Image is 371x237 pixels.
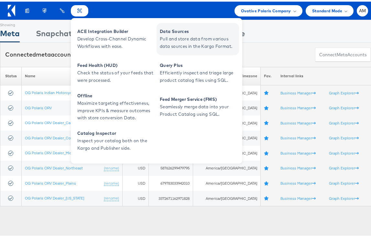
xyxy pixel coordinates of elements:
a: OG Polaris ORV Dealer_Mid Atlantic [25,149,86,154]
span: Maximize targeting effectiveness, improve KPIs & measure outcomes with store conversion Data. [77,98,155,120]
span: AM [359,7,366,11]
span: Ovative Polaris Company [241,6,291,13]
a: ACE Integration Builder Develop Cross-Channel Dynamic Workflows with ease. [74,21,157,54]
a: Business Manager [280,194,316,199]
span: Data Sources [160,26,237,34]
span: Efficiently inspect and triage large product catalog files using SQL. [160,68,237,82]
td: America/[GEOGRAPHIC_DATA] [193,174,261,189]
th: Name [22,65,122,84]
a: Business Manager [280,149,316,154]
td: America/[GEOGRAPHIC_DATA] [193,159,261,174]
td: USD [122,189,149,204]
td: USD [122,174,149,189]
span: Develop Cross-Channel Dynamic Workflows with ease. [77,34,155,48]
a: Graph Explorer [329,104,359,109]
a: Business Manager [280,119,316,124]
th: Status [0,65,22,84]
a: Graph Explorer [329,194,359,199]
a: (rename) [104,194,119,199]
span: Query Plus [160,60,237,68]
a: Business Manager [280,89,316,94]
span: Catalog Inspector [77,128,155,135]
td: 587626299479795 [149,159,193,174]
div: Connected accounts [5,49,76,57]
a: OG Polaris Indian Motorcycle [25,89,75,93]
a: OG Polaris ORV Dealer_Plains [25,179,76,184]
span: Seamlessly merge data into your Product Catalog using SQL. [160,102,237,116]
a: OG Polaris ORV Dealer_Canada West [25,119,89,124]
span: meta [36,49,51,57]
a: Catalog Inspector Inspect your catalog both on the Kargo and Publisher side. [74,123,157,156]
span: Feed Health (HUD) [77,60,155,68]
td: America/[GEOGRAPHIC_DATA] [193,189,261,204]
a: OG Polaris ORV [25,104,52,109]
a: Graph Explorer [329,89,359,94]
a: Data Sources Pull and store data from various data sources in the Kargo Format. [157,21,239,54]
span: Feed Merger Service (FMS) [160,94,237,102]
a: Feed Health (HUD) Check the status of your feeds that were processed. [74,55,157,88]
a: Business Manager [280,134,316,139]
span: ACE Integration Builder [77,26,155,34]
a: Business Manager [280,179,316,184]
span: Pull and store data from various data sources in the Kargo Format. [160,34,237,48]
a: Query Plus Efficiently inspect and triage large product catalog files using SQL. [157,55,239,88]
a: OG Polaris ORV Dealer_Northeast [25,164,83,169]
a: (rename) [104,179,119,185]
a: OG Polaris ORV Dealer_[US_STATE] [25,194,84,199]
span: Check the status of your feeds that were processed. [77,68,155,82]
a: Graph Explorer [329,134,359,139]
a: Business Manager [280,104,316,109]
span: meta [337,50,347,56]
div: Snapchat [36,26,72,41]
button: ConnectmetaAccounts [315,46,371,60]
a: Graph Explorer [329,179,359,184]
span: Inspect your catalog both on the Kargo and Publisher side. [77,135,155,150]
a: Offline Maximize targeting effectiveness, improve KPIs & measure outcomes with store conversion D... [74,89,157,122]
td: USD [122,159,149,174]
a: Graph Explorer [329,164,359,169]
span: Standard Mode [312,6,342,13]
a: Graph Explorer [329,149,359,154]
a: Feed Merger Service (FMS) Seamlessly merge data into your Product Catalog using SQL. [157,89,239,122]
a: Graph Explorer [329,119,359,124]
a: OG Polaris ORV Dealer_Consolidated [25,134,89,139]
a: Business Manager [280,164,316,169]
td: 679783033942010 [149,174,193,189]
td: 3372671162971828 [149,189,193,204]
a: (rename) [104,164,119,169]
span: Offline [77,91,155,98]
